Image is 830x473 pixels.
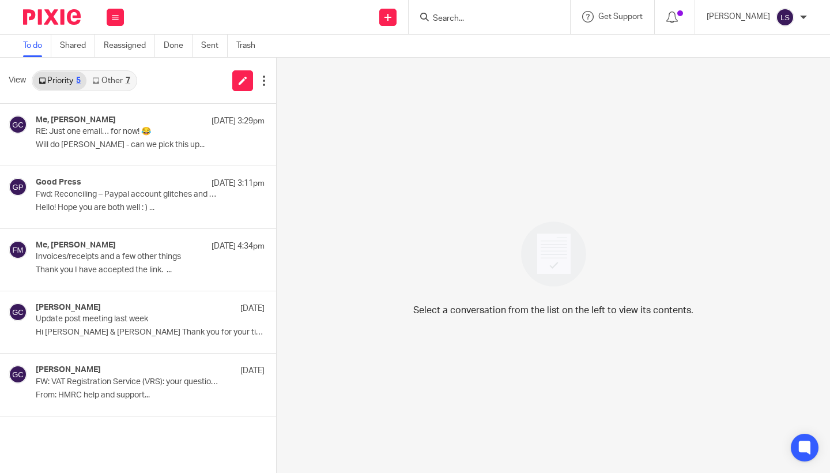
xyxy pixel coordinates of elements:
input: Search [432,14,535,24]
a: Other7 [86,72,135,90]
a: Trash [236,35,264,57]
p: [DATE] 4:34pm [212,241,265,252]
a: Priority5 [33,72,86,90]
img: svg%3E [776,8,794,27]
img: svg%3E [9,115,27,134]
p: [DATE] 3:11pm [212,178,265,189]
h4: [PERSON_NAME] [36,365,101,375]
p: Select a conversation from the list on the left to view its contents. [413,303,693,317]
div: 5 [76,77,81,85]
img: Pixie [23,9,81,25]
img: svg%3E [9,241,27,259]
p: Hi [PERSON_NAME] & [PERSON_NAME] Thank you for your time on... [36,328,265,337]
p: Will do [PERSON_NAME] - can we pick this up... [36,140,265,150]
p: Update post meeting last week [36,314,219,324]
h4: Me, [PERSON_NAME] [36,241,116,250]
span: Get Support [598,13,643,21]
p: Thank you I have accepted the link. ... [36,265,265,275]
p: From: HMRC help and support... [36,391,265,400]
p: FW: VAT Registration Service (VRS): your questions answered [36,377,219,387]
a: Shared [60,35,95,57]
h4: Good Press [36,178,81,187]
img: image [514,214,594,294]
p: [DATE] [240,303,265,314]
p: [DATE] [240,365,265,377]
h4: Me, [PERSON_NAME] [36,115,116,125]
p: [DATE] 3:29pm [212,115,265,127]
p: Fwd: Reconciling – Paypal account glitches and Bank account Q's [36,190,219,200]
h4: [PERSON_NAME] [36,303,101,313]
a: Done [164,35,193,57]
p: Hello! Hope you are both well : ) ... [36,203,265,213]
p: RE: Just one email… for now! 😂 [36,127,219,137]
img: svg%3E [9,365,27,384]
p: Invoices/receipts and a few other things [36,252,219,262]
span: View [9,74,26,87]
a: Sent [201,35,228,57]
a: To do [23,35,51,57]
img: svg%3E [9,178,27,196]
img: svg%3E [9,303,27,321]
p: [PERSON_NAME] [707,11,770,22]
div: 7 [126,77,130,85]
a: Reassigned [104,35,155,57]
